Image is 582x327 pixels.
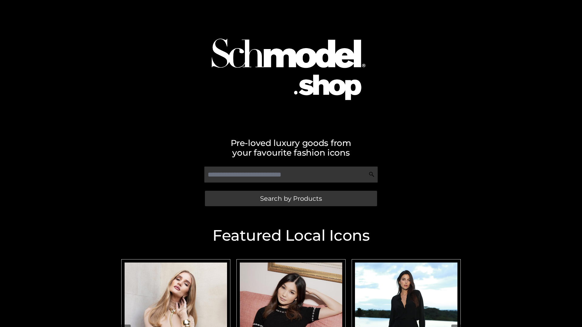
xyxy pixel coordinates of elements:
a: Search by Products [205,191,377,206]
h2: Featured Local Icons​ [118,228,464,243]
h2: Pre-loved luxury goods from your favourite fashion icons [118,138,464,157]
span: Search by Products [260,195,322,202]
img: Search Icon [369,171,375,177]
